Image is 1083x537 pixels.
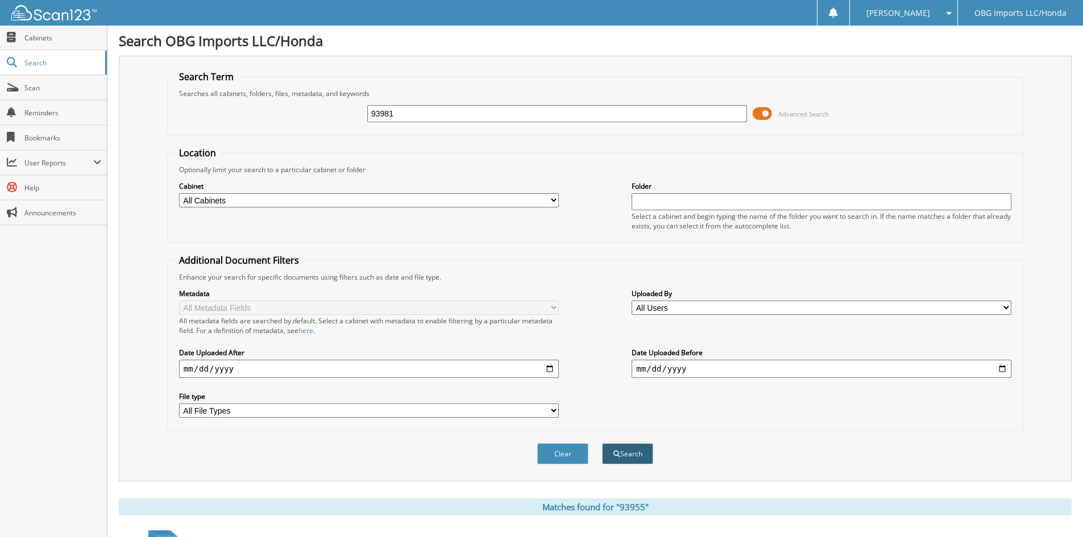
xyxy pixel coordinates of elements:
div: Select a cabinet and begin typing the name of the folder you want to search in. If the name match... [632,211,1011,231]
button: Search [602,443,653,464]
a: here [298,326,313,335]
label: Uploaded By [632,289,1011,298]
span: Scan [24,83,101,93]
span: Advanced Search [778,110,829,118]
legend: Additional Document Filters [173,254,305,267]
span: Search [24,58,99,68]
label: Date Uploaded After [179,348,559,357]
img: scan123-logo-white.svg [11,5,97,20]
div: All metadata fields are searched by default. Select a cabinet with metadata to enable filtering b... [179,316,559,335]
button: Clear [537,443,588,464]
span: Help [24,183,101,193]
span: [PERSON_NAME] [866,10,930,16]
input: end [632,360,1011,378]
div: Optionally limit your search to a particular cabinet or folder [173,165,1017,174]
label: File type [179,392,559,401]
span: Announcements [24,208,101,218]
iframe: Chat Widget [1026,482,1083,537]
label: Cabinet [179,181,559,191]
label: Metadata [179,289,559,298]
span: Bookmarks [24,133,101,143]
label: Date Uploaded Before [632,348,1011,357]
label: Folder [632,181,1011,191]
legend: Location [173,147,222,159]
h1: Search OBG Imports LLC/Honda [119,31,1072,50]
span: Reminders [24,108,101,118]
div: Matches found for "93955" [119,498,1072,515]
div: Searches all cabinets, folders, files, metadata, and keywords [173,89,1017,98]
span: Cabinets [24,33,101,43]
div: Enhance your search for specific documents using filters such as date and file type. [173,272,1017,282]
span: OBG Imports LLC/Honda [974,10,1067,16]
input: start [179,360,559,378]
span: User Reports [24,158,93,168]
legend: Search Term [173,70,239,83]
